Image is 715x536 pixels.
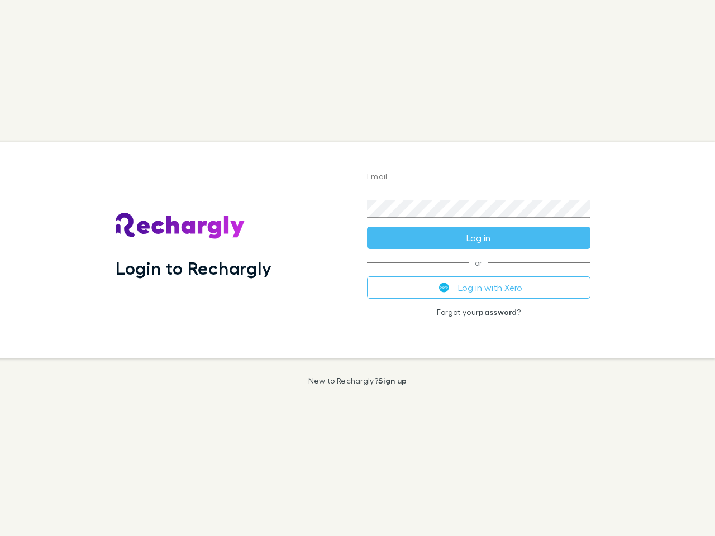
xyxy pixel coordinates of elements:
img: Rechargly's Logo [116,213,245,240]
p: Forgot your ? [367,308,590,317]
img: Xero's logo [439,283,449,293]
p: New to Rechargly? [308,376,407,385]
a: password [479,307,517,317]
button: Log in [367,227,590,249]
button: Log in with Xero [367,276,590,299]
h1: Login to Rechargly [116,257,271,279]
a: Sign up [378,376,407,385]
